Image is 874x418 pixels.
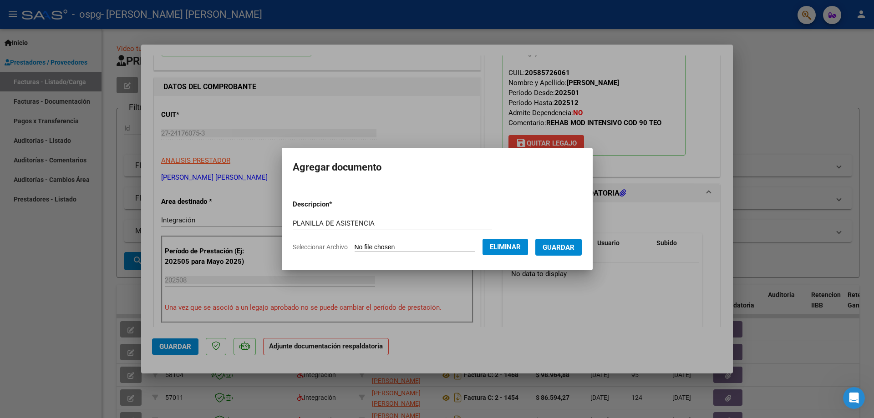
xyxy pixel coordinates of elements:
button: Guardar [535,239,582,256]
span: Seleccionar Archivo [293,243,348,251]
iframe: Intercom live chat [843,387,865,409]
p: Descripcion [293,199,380,210]
span: Guardar [543,243,574,252]
h2: Agregar documento [293,159,582,176]
span: Eliminar [490,243,521,251]
button: Eliminar [483,239,528,255]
